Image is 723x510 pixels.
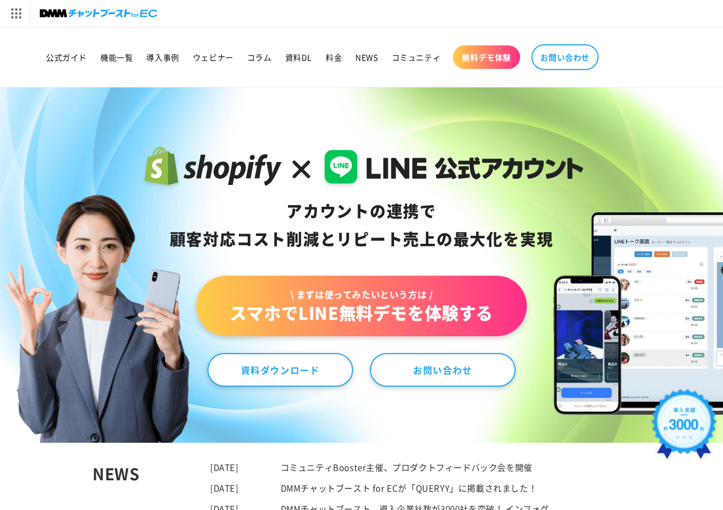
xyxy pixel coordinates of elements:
[196,276,527,336] a: \ まずは使ってみたいという方は /スマホでLINE無料デモを体験する
[193,52,234,62] span: ウェビナー
[100,52,133,62] span: 機能一覧
[140,45,186,69] a: 導入事例
[230,288,493,300] span: \ まずは使ってみたいという方は /
[281,482,537,494] a: DMMチャットブースト for ECが「QUERYY」に掲載されました！
[207,353,353,387] a: 資料ダウンロード
[186,45,240,69] a: ウェビナー
[453,45,520,69] a: 無料デモ体験
[279,45,319,69] a: 資料DL
[285,52,312,62] span: 資料DL
[210,482,239,494] time: [DATE]
[210,461,239,473] time: [DATE]
[281,461,532,473] a: コミュニティBooster主催、プロダクトフィードバック会を開催
[2,2,30,25] img: サービス
[247,52,272,62] span: コラム
[392,52,441,62] span: コミュニティ
[319,45,349,69] a: 料金
[462,52,511,62] span: 無料デモ体験
[349,45,384,69] a: NEWS
[46,52,87,62] span: 公式ガイド
[385,45,448,69] a: コミュニティ
[540,52,590,62] span: お問い合わせ
[40,6,157,21] img: チャットブーストforEC
[355,52,378,62] span: NEWS
[39,45,94,69] a: 公式ガイド
[240,45,279,69] a: コラム
[94,45,140,69] a: 機能一覧
[370,353,516,387] a: お問い合わせ
[140,197,584,253] div: アカウントの連携で 顧客対応コスト削減と リピート売上の 最大化を実現
[146,52,179,62] span: 導入事例
[326,52,342,62] span: 料金
[648,386,720,468] img: 導入実績約3000社
[531,44,599,70] a: お問い合わせ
